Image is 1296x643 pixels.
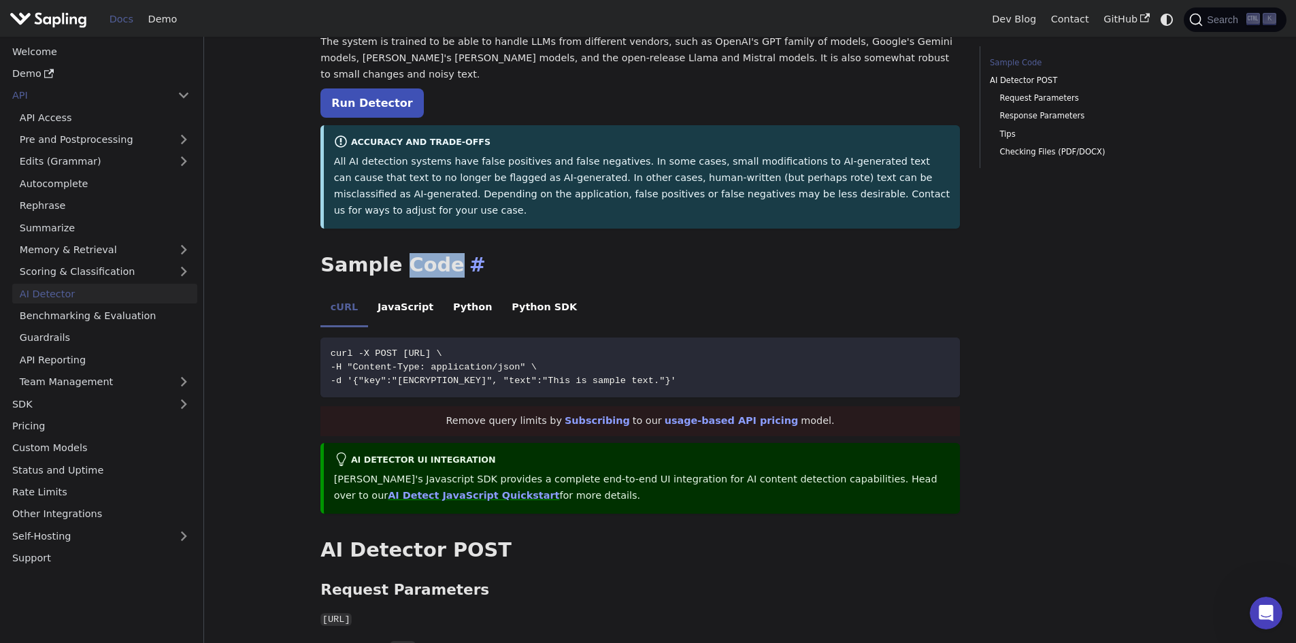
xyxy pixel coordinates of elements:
[12,130,197,150] a: Pre and Postprocessing
[141,9,184,30] a: Demo
[5,438,197,458] a: Custom Models
[320,538,960,563] h2: AI Detector POST
[5,394,170,414] a: SDK
[368,290,444,328] li: JavaScript
[12,174,197,193] a: Autocomplete
[12,328,197,348] a: Guardrails
[465,253,486,276] a: Direct link to Sample Code
[334,472,950,504] p: [PERSON_NAME]'s Javascript SDK provides a complete end-to-end UI integration for AI content detec...
[320,613,352,627] code: [URL]
[5,548,197,568] a: Support
[984,9,1043,30] a: Dev Blog
[5,460,197,480] a: Status and Uptime
[5,504,197,524] a: Other Integrations
[999,110,1169,122] a: Response Parameters
[990,74,1174,87] a: AI Detector POST
[5,64,197,84] a: Demo
[12,284,197,303] a: AI Detector
[1250,597,1282,629] iframe: Intercom live chat
[320,406,960,436] div: Remove query limits by to our model.
[388,490,559,501] a: AI Detect JavaScript Quickstart
[10,10,92,29] a: Sapling.ai
[170,394,197,414] button: Expand sidebar category 'SDK'
[12,218,197,237] a: Summarize
[990,56,1174,69] a: Sample Code
[1157,10,1177,29] button: Switch between dark and light mode (currently system mode)
[1044,9,1097,30] a: Contact
[331,348,442,359] span: curl -X POST [URL] \
[12,152,197,171] a: Edits (Grammar)
[1184,7,1286,32] button: Search (Ctrl+K)
[1096,9,1157,30] a: GitHub
[334,154,950,218] p: All AI detection systems have false positives and false negatives. In some cases, small modificat...
[102,9,141,30] a: Docs
[5,416,197,436] a: Pricing
[170,86,197,105] button: Collapse sidebar category 'API'
[320,253,960,278] h2: Sample Code
[502,290,587,328] li: Python SDK
[5,482,197,502] a: Rate Limits
[999,92,1169,105] a: Request Parameters
[334,452,950,469] div: AI Detector UI integration
[12,262,197,282] a: Scoring & Classification
[320,34,960,82] p: The system is trained to be able to handle LLMs from different vendors, such as OpenAI's GPT fami...
[12,240,197,260] a: Memory & Retrieval
[999,128,1169,141] a: Tips
[12,108,197,127] a: API Access
[665,415,799,426] a: usage-based API pricing
[444,290,502,328] li: Python
[320,88,423,118] a: Run Detector
[1203,14,1246,25] span: Search
[12,372,197,392] a: Team Management
[1263,13,1276,25] kbd: K
[5,526,197,546] a: Self-Hosting
[331,376,676,386] span: -d '{"key":"[ENCRYPTION_KEY]", "text":"This is sample text."}'
[331,362,537,372] span: -H "Content-Type: application/json" \
[12,306,197,326] a: Benchmarking & Evaluation
[334,135,950,151] div: Accuracy and Trade-offs
[12,350,197,369] a: API Reporting
[10,10,87,29] img: Sapling.ai
[320,581,960,599] h3: Request Parameters
[5,86,170,105] a: API
[320,290,367,328] li: cURL
[999,146,1169,159] a: Checking Files (PDF/DOCX)
[5,42,197,61] a: Welcome
[565,415,630,426] a: Subscribing
[12,196,197,216] a: Rephrase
